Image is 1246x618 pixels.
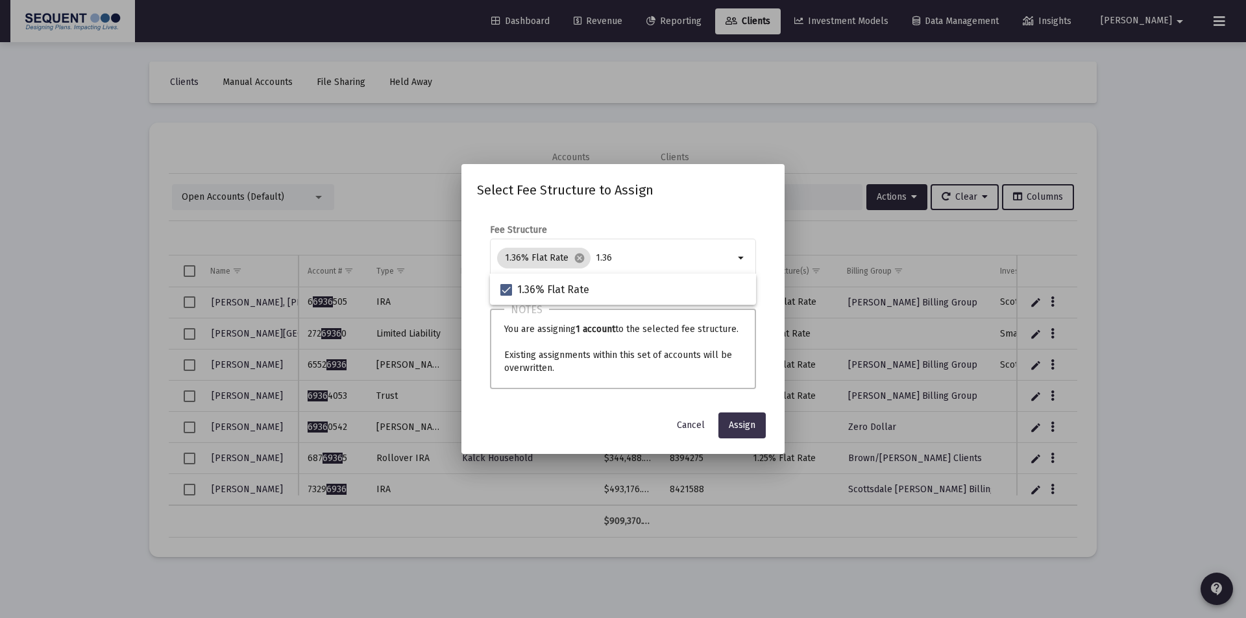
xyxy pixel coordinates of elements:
[718,412,766,438] button: Assign
[490,224,547,235] label: Fee Structure
[596,253,734,263] input: Select fee structures
[734,250,750,266] mat-icon: arrow_drop_down
[517,282,589,298] span: 1.36% Flat Rate
[677,420,705,431] span: Cancel
[576,324,615,335] b: 1 account
[497,245,734,271] mat-chip-list: Selection
[729,420,755,431] span: Assign
[504,301,549,319] h3: Notes
[666,412,715,438] button: Cancel
[477,180,769,200] h2: Select Fee Structure to Assign
[574,252,585,264] mat-icon: cancel
[497,248,591,268] mat-chip: 1.36% Flat Rate
[490,309,756,389] div: You are assigning to the selected fee structure. Existing assignments within this set of accounts...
